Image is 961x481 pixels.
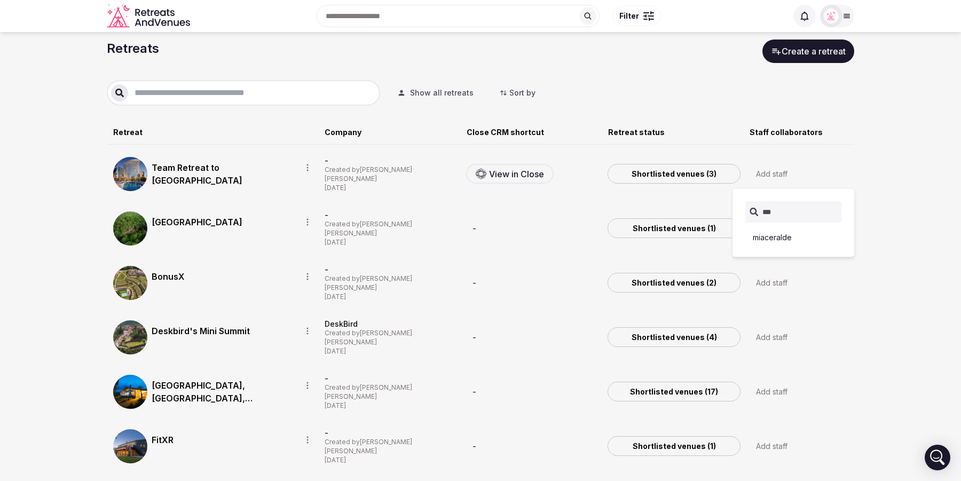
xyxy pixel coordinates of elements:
svg: Retreats and Venues company logo [107,4,192,28]
div: - [466,440,599,453]
img: Matt Grant Oakes [824,9,839,23]
div: Retreat status [608,127,741,138]
div: - [466,222,599,235]
img: Top retreat image for BonusX [113,266,147,300]
a: Shortlisted venues (3) [608,164,741,184]
img: Top retreat image for Deskbird's Mini Summit [113,320,147,354]
button: Sort by [491,81,545,105]
a: BonusX [152,270,293,283]
button: Show all retreats [389,81,482,105]
img: Top retreat image for Costa Rica, Mexico, Bali and Italy for Josh Kramer [113,375,147,409]
span: Show all retreats [410,88,474,98]
div: Created by [PERSON_NAME] [PERSON_NAME] [325,274,458,293]
div: - [466,277,599,289]
div: Created by [PERSON_NAME] [PERSON_NAME] [325,383,458,401]
a: Deskbird's Mini Summit [152,325,293,337]
span: Filter [619,11,639,21]
div: Add staff [756,385,787,398]
a: Shortlisted venues (1) [608,436,741,456]
button: miaceralde [743,229,844,246]
div: Created by [PERSON_NAME] [PERSON_NAME] [325,329,458,347]
a: Shortlisted venues (1) [608,218,741,239]
div: [DATE] [325,293,458,302]
div: Add staff [756,168,787,180]
div: - [466,331,599,344]
div: - [325,210,458,220]
a: Shortlisted venues (2) [608,273,741,293]
button: Create a retreat [762,40,854,63]
div: - [466,385,599,398]
div: [DATE] [325,238,458,247]
h1: Retreats [107,40,159,63]
div: DeskBird [325,319,458,329]
img: Top retreat image for Team Retreat to Las Vegas [113,157,147,191]
div: Add staff [756,331,787,344]
span: Staff collaborators [750,128,823,137]
div: [DATE] [325,347,458,356]
img: Top retreat image for FitXR [113,429,147,463]
div: [DATE] [325,184,458,193]
a: Shortlisted venues (17) [608,382,741,402]
div: Close CRM shortcut [467,127,600,138]
div: Open Intercom Messenger [925,445,950,470]
div: Add staff [756,440,787,453]
a: Visit the homepage [107,4,192,28]
a: [GEOGRAPHIC_DATA], [GEOGRAPHIC_DATA], [GEOGRAPHIC_DATA] and [GEOGRAPHIC_DATA] for [PERSON_NAME] [152,379,293,405]
a: [GEOGRAPHIC_DATA] [152,216,293,228]
div: Company [325,127,458,138]
div: Created by [PERSON_NAME] [PERSON_NAME] [325,220,458,238]
div: Add staff [756,277,787,289]
div: [DATE] [325,456,458,465]
img: Top retreat image for Turkey [113,211,147,246]
a: Team Retreat to [GEOGRAPHIC_DATA] [152,161,293,187]
button: Filter [612,6,661,26]
div: - [325,428,458,438]
a: Shortlisted venues (4) [608,327,741,348]
div: [DATE] [325,401,458,411]
a: View in Close [466,164,554,184]
div: - [325,155,458,166]
div: - [325,264,458,275]
div: Created by [PERSON_NAME] [PERSON_NAME] [325,438,458,456]
div: - [325,373,458,384]
div: Retreat [113,127,316,138]
a: FitXR [152,433,293,446]
div: Created by [PERSON_NAME] [PERSON_NAME] [325,165,458,184]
